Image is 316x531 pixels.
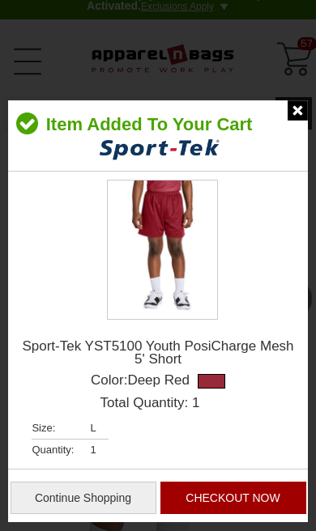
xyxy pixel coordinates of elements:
img: Sport-Tek [98,134,220,165]
td: Size: [32,418,90,440]
span: Total Quantity: 1 [100,397,200,410]
span: Color: Deep Red [91,374,225,389]
span: Item Added To Your Cart [38,100,253,134]
input: Checkout Now [160,482,306,514]
input: Continue Shopping [11,482,156,514]
span: Sport-Tek YST5100 Youth PosiCharge Mesh 5' Short [16,340,301,366]
img: anb_icon_cross.png [288,100,308,121]
td: 1 [90,439,108,461]
img: sport-tek_YST5100_deep-red.jpg [108,181,217,317]
td: L [90,418,108,440]
td: Quantity: [32,439,90,461]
